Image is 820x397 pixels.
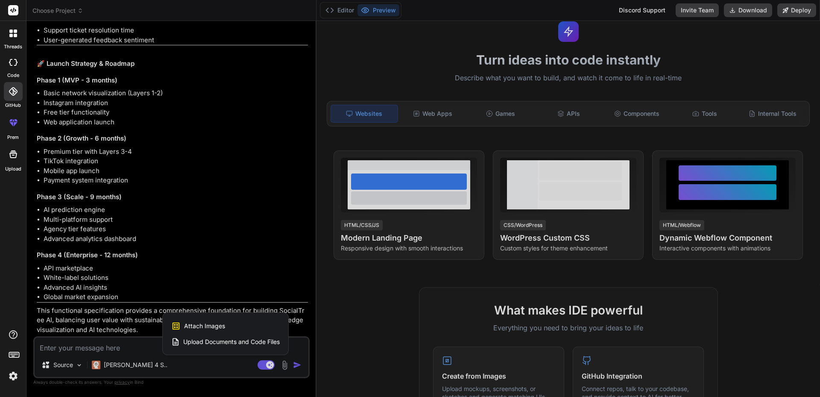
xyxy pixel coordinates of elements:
[183,338,280,346] span: Upload Documents and Code Files
[5,102,21,109] label: GitHub
[7,134,19,141] label: prem
[184,322,225,330] span: Attach Images
[7,72,19,79] label: code
[5,165,21,173] label: Upload
[4,43,22,50] label: threads
[6,369,20,383] img: settings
